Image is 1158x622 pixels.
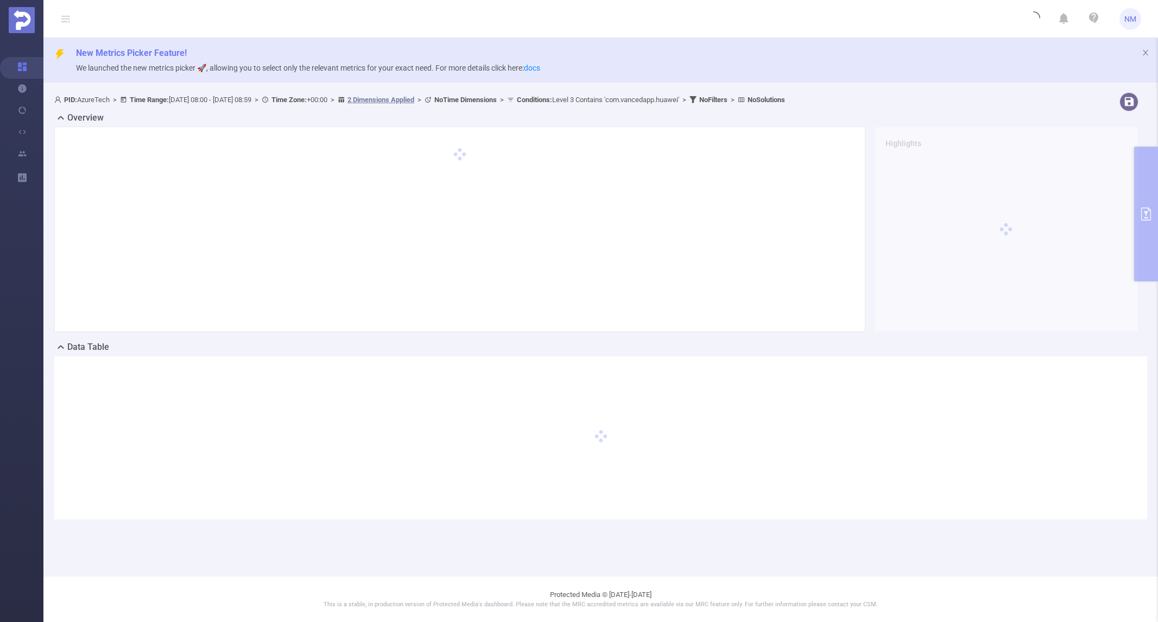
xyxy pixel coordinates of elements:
[43,576,1158,622] footer: Protected Media © [DATE]-[DATE]
[54,96,64,103] i: icon: user
[64,96,77,104] b: PID:
[1124,8,1136,30] span: NM
[130,96,169,104] b: Time Range:
[76,64,540,72] span: We launched the new metrics picker 🚀, allowing you to select only the relevant metrics for your e...
[54,96,785,104] span: AzureTech [DATE] 08:00 - [DATE] 08:59 +00:00
[517,96,679,104] span: Level 3 Contains 'com.vancedapp.huawei'
[327,96,338,104] span: >
[727,96,738,104] span: >
[748,96,785,104] b: No Solutions
[110,96,120,104] span: >
[1027,11,1040,27] i: icon: loading
[71,600,1131,610] p: This is a stable, in production version of Protected Media's dashboard. Please note that the MRC ...
[1142,47,1149,59] button: icon: close
[524,64,540,72] a: docs
[347,96,414,104] u: 2 Dimensions Applied
[517,96,552,104] b: Conditions :
[414,96,425,104] span: >
[54,49,65,60] i: icon: thunderbolt
[67,111,104,124] h2: Overview
[67,341,109,354] h2: Data Table
[434,96,497,104] b: No Time Dimensions
[699,96,727,104] b: No Filters
[1142,49,1149,56] i: icon: close
[497,96,507,104] span: >
[9,7,35,33] img: Protected Media
[679,96,689,104] span: >
[76,48,187,58] span: New Metrics Picker Feature!
[251,96,262,104] span: >
[271,96,307,104] b: Time Zone:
